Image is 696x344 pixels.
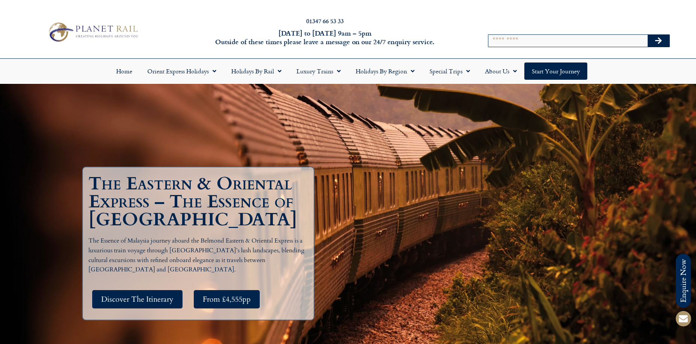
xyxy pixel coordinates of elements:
[306,16,344,25] a: 01347 66 53 33
[422,63,477,80] a: Special Trips
[203,295,251,304] span: From £4,555pp
[88,236,312,274] p: The Essence of Malaysia journey aboard the Belmond Eastern & Oriental Express is a luxurious trai...
[477,63,524,80] a: About Us
[4,63,692,80] nav: Menu
[140,63,224,80] a: Orient Express Holidays
[45,20,141,43] img: Planet Rail Train Holidays Logo
[101,295,174,304] span: Discover The Itinerary
[187,29,462,46] h6: [DATE] to [DATE] 9am – 5pm Outside of these times please leave a message on our 24/7 enquiry serv...
[194,290,260,308] a: From £4,555pp
[88,175,312,229] h1: The Eastern & Oriental Express – The Essence of [GEOGRAPHIC_DATA]
[109,63,140,80] a: Home
[92,290,183,308] a: Discover The Itinerary
[289,63,348,80] a: Luxury Trains
[348,63,422,80] a: Holidays by Region
[524,63,587,80] a: Start your Journey
[648,35,669,47] button: Search
[224,63,289,80] a: Holidays by Rail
